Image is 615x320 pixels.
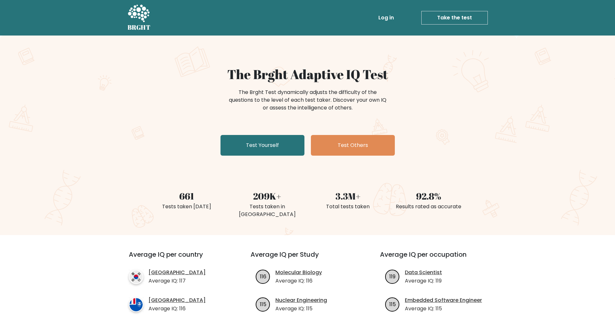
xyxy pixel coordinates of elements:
a: Test Others [311,135,395,156]
div: 92.8% [392,189,465,203]
div: 3.3M+ [312,189,384,203]
a: Test Yourself [220,135,304,156]
text: 119 [389,273,395,280]
p: Average IQ: 115 [405,305,482,313]
img: country [129,270,143,284]
div: Tests taken in [GEOGRAPHIC_DATA] [231,203,304,218]
h3: Average IQ per occupation [380,251,494,266]
a: Log in [376,11,396,24]
p: Average IQ: 115 [275,305,327,313]
h3: Average IQ per country [129,251,227,266]
div: Total tests taken [312,203,384,211]
text: 115 [260,300,266,308]
p: Average IQ: 117 [149,277,206,285]
img: country [129,297,143,312]
a: Molecular Biology [275,269,322,276]
p: Average IQ: 119 [405,277,442,285]
div: Tests taken [DATE] [150,203,223,211]
a: Take the test [421,11,488,25]
div: The Brght Test dynamically adjusts the difficulty of the questions to the level of each test take... [227,88,388,112]
text: 115 [389,300,396,308]
a: Nuclear Engineering [275,296,327,304]
a: Data Scientist [405,269,442,276]
a: [GEOGRAPHIC_DATA] [149,296,206,304]
a: [GEOGRAPHIC_DATA] [149,269,206,276]
p: Average IQ: 116 [275,277,322,285]
a: Embedded Software Engineer [405,296,482,304]
a: BRGHT [128,3,151,33]
text: 116 [260,273,266,280]
div: 209K+ [231,189,304,203]
div: 661 [150,189,223,203]
h5: BRGHT [128,24,151,31]
h1: The Brght Adaptive IQ Test [150,67,465,82]
h3: Average IQ per Study [251,251,364,266]
p: Average IQ: 116 [149,305,206,313]
div: Results rated as accurate [392,203,465,211]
